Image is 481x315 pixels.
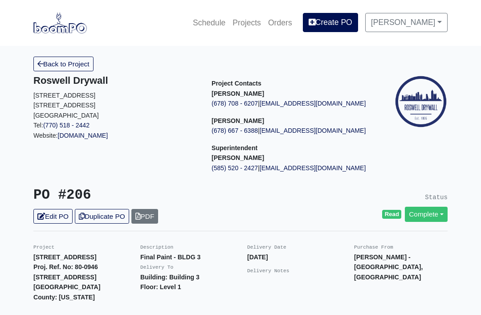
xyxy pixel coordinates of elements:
a: (585) 520 - 2427 [212,164,258,172]
small: Delivery To [140,265,173,270]
strong: [PERSON_NAME] [212,90,264,97]
p: | [212,126,376,136]
p: [STREET_ADDRESS] [33,90,198,101]
a: Schedule [189,13,229,33]
a: (770) 518 - 2442 [43,122,90,129]
strong: Proj. Ref. No: 80-0946 [33,263,98,270]
p: | [212,163,376,173]
a: Back to Project [33,57,94,71]
a: Projects [229,13,265,33]
small: Project [33,245,54,250]
span: Superintendent [212,144,257,151]
small: Status [425,194,448,201]
h3: PO #206 [33,187,234,204]
strong: County: [US_STATE] [33,294,95,301]
a: Orders [265,13,296,33]
img: boomPO [33,12,87,33]
a: Complete [405,207,448,221]
h5: Roswell Drywall [33,75,198,86]
small: Delivery Date [247,245,286,250]
strong: Final Paint - BLDG 3 [140,254,200,261]
p: | [212,98,376,109]
p: [STREET_ADDRESS] [33,100,198,110]
a: Duplicate PO [75,209,129,224]
strong: [STREET_ADDRESS] [33,274,97,281]
a: Create PO [303,13,358,32]
a: PDF [131,209,159,224]
div: Website: [33,75,198,140]
span: Read [382,210,401,219]
strong: [PERSON_NAME] [212,117,264,124]
p: [PERSON_NAME] - [GEOGRAPHIC_DATA], [GEOGRAPHIC_DATA] [354,252,448,282]
small: Purchase From [354,245,393,250]
a: [DOMAIN_NAME] [58,132,108,139]
small: Delivery Notes [247,268,289,274]
span: Project Contacts [212,80,261,87]
a: (678) 667 - 6388 [212,127,258,134]
strong: [DATE] [247,254,268,261]
strong: Building: Building 3 [140,274,200,281]
a: [EMAIL_ADDRESS][DOMAIN_NAME] [260,100,366,107]
strong: [STREET_ADDRESS] [33,254,97,261]
a: (678) 708 - 6207 [212,100,258,107]
p: Tel: [33,120,198,131]
strong: [GEOGRAPHIC_DATA] [33,283,100,290]
a: [PERSON_NAME] [365,13,448,32]
a: [EMAIL_ADDRESS][DOMAIN_NAME] [260,164,366,172]
strong: [PERSON_NAME] [212,154,264,161]
a: [EMAIL_ADDRESS][DOMAIN_NAME] [260,127,366,134]
strong: Floor: Level 1 [140,283,181,290]
a: Edit PO [33,209,73,224]
p: [GEOGRAPHIC_DATA] [33,110,198,121]
small: Description [140,245,173,250]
